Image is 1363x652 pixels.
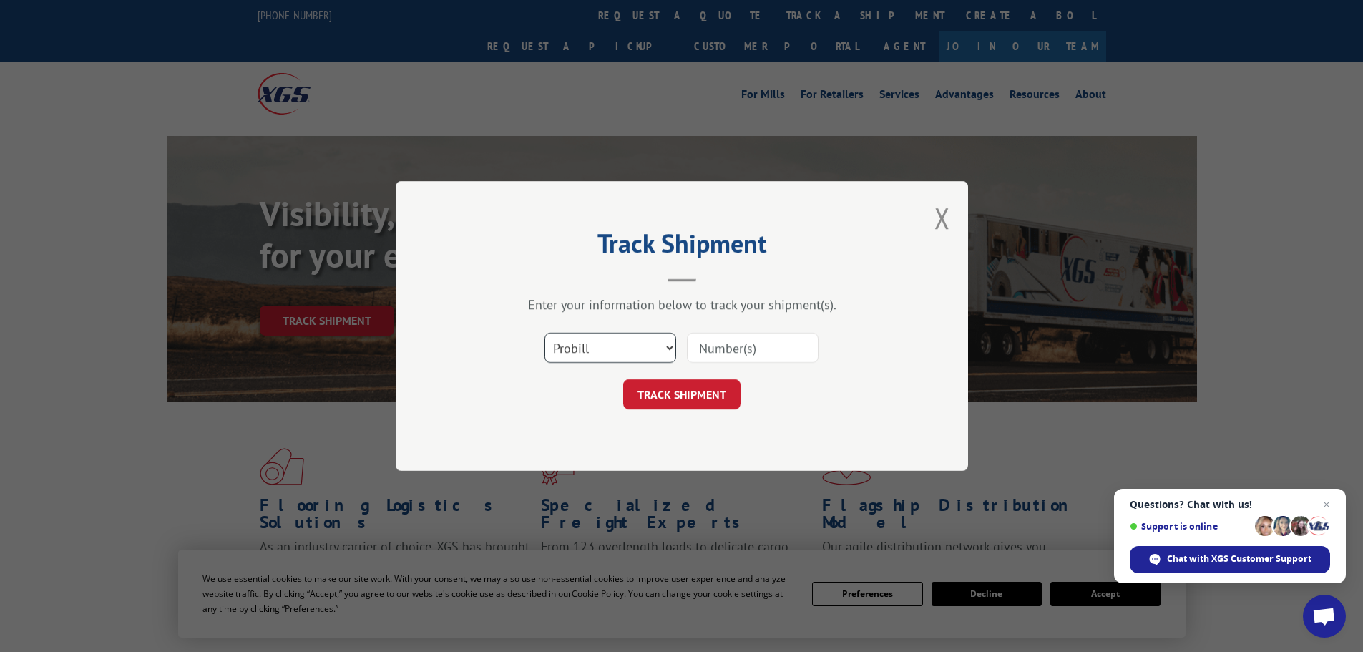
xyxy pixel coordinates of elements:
[934,199,950,237] button: Close modal
[1130,499,1330,510] span: Questions? Chat with us!
[1318,496,1335,513] span: Close chat
[687,333,819,363] input: Number(s)
[1303,595,1346,638] div: Open chat
[467,233,897,261] h2: Track Shipment
[623,379,741,409] button: TRACK SHIPMENT
[1167,553,1311,565] span: Chat with XGS Customer Support
[1130,546,1330,573] div: Chat with XGS Customer Support
[467,296,897,313] div: Enter your information below to track your shipment(s).
[1130,521,1250,532] span: Support is online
